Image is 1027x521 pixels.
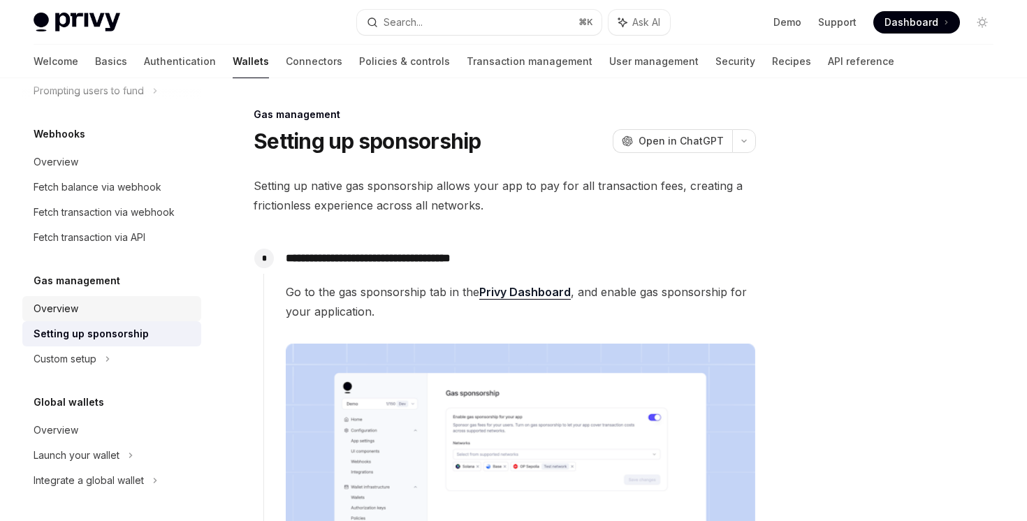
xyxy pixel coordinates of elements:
[884,15,938,29] span: Dashboard
[286,45,342,78] a: Connectors
[22,225,201,250] a: Fetch transaction via API
[609,10,670,35] button: Ask AI
[254,108,756,122] div: Gas management
[467,45,592,78] a: Transaction management
[34,204,175,221] div: Fetch transaction via webhook
[359,45,450,78] a: Policies & controls
[613,129,732,153] button: Open in ChatGPT
[971,11,993,34] button: Toggle dark mode
[34,422,78,439] div: Overview
[873,11,960,34] a: Dashboard
[34,447,119,464] div: Launch your wallet
[34,300,78,317] div: Overview
[609,45,699,78] a: User management
[286,282,755,321] span: Go to the gas sponsorship tab in the , and enable gas sponsorship for your application.
[22,296,201,321] a: Overview
[254,129,481,154] h1: Setting up sponsorship
[233,45,269,78] a: Wallets
[828,45,894,78] a: API reference
[632,15,660,29] span: Ask AI
[34,472,144,489] div: Integrate a global wallet
[144,45,216,78] a: Authentication
[578,17,593,28] span: ⌘ K
[34,229,145,246] div: Fetch transaction via API
[34,126,85,142] h5: Webhooks
[34,351,96,367] div: Custom setup
[773,15,801,29] a: Demo
[34,45,78,78] a: Welcome
[715,45,755,78] a: Security
[22,149,201,175] a: Overview
[34,154,78,170] div: Overview
[34,272,120,289] h5: Gas management
[34,13,120,32] img: light logo
[254,176,756,215] span: Setting up native gas sponsorship allows your app to pay for all transaction fees, creating a fri...
[818,15,857,29] a: Support
[639,134,724,148] span: Open in ChatGPT
[95,45,127,78] a: Basics
[22,321,201,346] a: Setting up sponsorship
[479,285,571,300] a: Privy Dashboard
[22,175,201,200] a: Fetch balance via webhook
[22,418,201,443] a: Overview
[22,200,201,225] a: Fetch transaction via webhook
[772,45,811,78] a: Recipes
[34,179,161,196] div: Fetch balance via webhook
[34,325,149,342] div: Setting up sponsorship
[357,10,601,35] button: Search...⌘K
[384,14,423,31] div: Search...
[34,394,104,411] h5: Global wallets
